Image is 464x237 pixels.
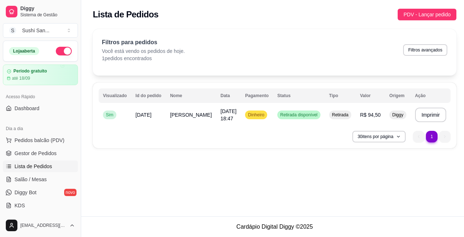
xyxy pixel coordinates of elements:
th: Pagamento [241,88,273,103]
p: Você está vendo os pedidos de hoje. [102,47,185,55]
th: Origem [385,88,411,103]
span: Dinheiro [246,112,266,118]
button: Select a team [3,23,78,38]
p: 1 pedidos encontrados [102,55,185,62]
th: Nome [166,88,216,103]
a: Salão / Mesas [3,174,78,185]
span: Pedidos balcão (PDV) [14,137,65,144]
a: DiggySistema de Gestão [3,3,78,20]
span: Dashboard [14,105,40,112]
a: Período gratuitoaté 18/09 [3,65,78,85]
button: Pedidos balcão (PDV) [3,134,78,146]
nav: pagination navigation [409,127,454,146]
span: S [9,27,16,34]
th: Tipo [325,88,356,103]
article: Período gratuito [13,68,47,74]
div: Sushi San ... [22,27,50,34]
button: PDV - Lançar pedido [398,9,456,20]
a: Dashboard [3,103,78,114]
a: KDS [3,200,78,211]
button: Filtros avançados [403,44,447,56]
span: Diggy Bot [14,189,37,196]
div: Acesso Rápido [3,91,78,103]
span: Retirada disponível [279,112,319,118]
span: Diggy [20,5,75,12]
h2: Lista de Pedidos [93,9,158,20]
span: Salão / Mesas [14,176,47,183]
article: até 18/09 [12,75,30,81]
span: Lista de Pedidos [14,163,52,170]
span: R$ 94,50 [360,112,381,118]
span: Gestor de Pedidos [14,150,57,157]
span: Diggy [391,112,405,118]
span: Sim [104,112,115,118]
p: Filtros para pedidos [102,38,185,47]
span: Sistema de Gestão [20,12,75,18]
span: [PERSON_NAME] [170,112,212,118]
button: 30itens por página [352,131,406,142]
span: PDV - Lançar pedido [403,11,451,18]
button: Imprimir [415,108,447,122]
a: Lista de Pedidos [3,161,78,172]
th: Id do pedido [131,88,166,103]
span: [DATE] [136,112,152,118]
span: Retirada [331,112,350,118]
a: Gestor de Pedidos [3,147,78,159]
div: Dia a dia [3,123,78,134]
th: Status [273,88,325,103]
li: pagination item 1 active [426,131,438,142]
button: [EMAIL_ADDRESS][DOMAIN_NAME] [3,217,78,234]
div: Loja aberta [9,47,39,55]
a: Diggy Botnovo [3,187,78,198]
th: Data [216,88,241,103]
th: Valor [356,88,385,103]
span: [EMAIL_ADDRESS][DOMAIN_NAME] [20,223,66,228]
th: Ação [411,88,451,103]
span: [DATE] 18:47 [220,108,236,121]
span: KDS [14,202,25,209]
button: Alterar Status [56,47,72,55]
th: Visualizado [99,88,131,103]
